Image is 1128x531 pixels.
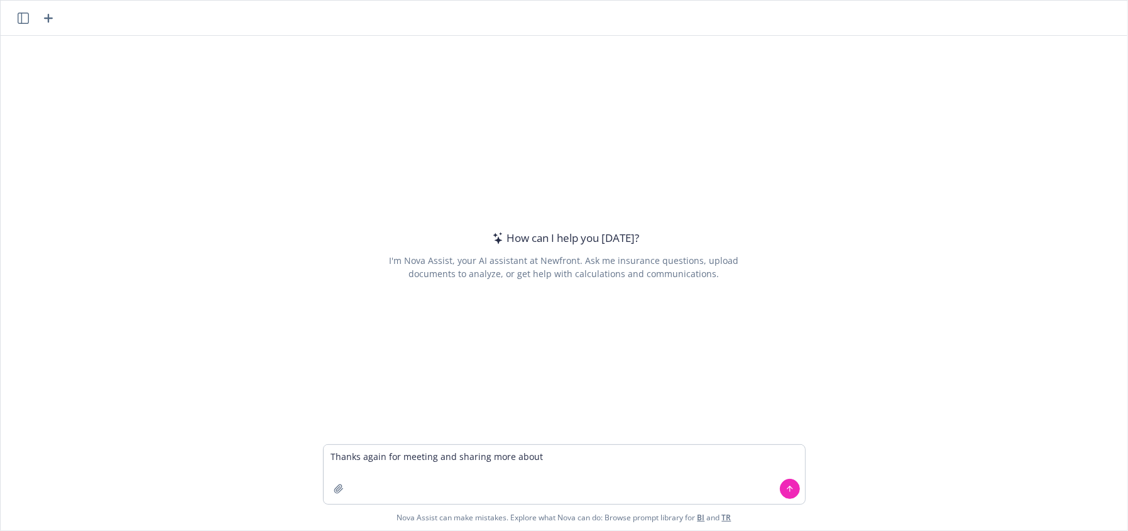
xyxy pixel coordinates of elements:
textarea: Thanks again for meeting and sharing more about [324,445,805,504]
a: TR [722,512,731,523]
div: How can I help you [DATE]? [489,230,639,246]
span: Nova Assist can make mistakes. Explore what Nova can do: Browse prompt library for and [6,505,1122,530]
div: I'm Nova Assist, your AI assistant at Newfront. Ask me insurance questions, upload documents to a... [387,254,741,280]
a: BI [698,512,705,523]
